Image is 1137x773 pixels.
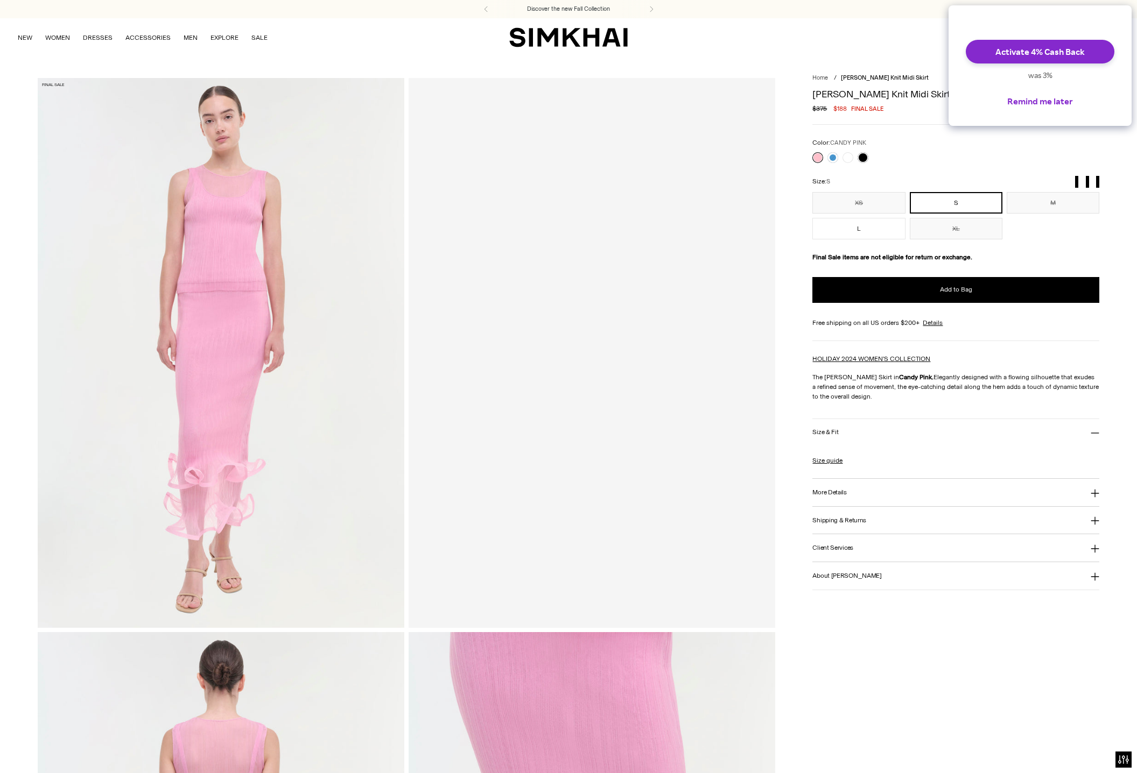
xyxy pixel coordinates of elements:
label: Size: [812,176,830,187]
button: More Details [812,479,1099,506]
button: XL [910,218,1002,239]
button: Shipping & Returns [812,507,1099,534]
img: Kelso Knit Midi Skirt [38,78,404,628]
div: Free shipping on all US orders $200+ [812,318,1099,328]
strong: Final Sale items are not eligible for return or exchange. [812,253,972,261]
a: Discover the new Fall Collection [527,5,610,13]
button: About [PERSON_NAME] [812,562,1099,590]
h3: Shipping & Returns [812,517,866,524]
h3: About [PERSON_NAME] [812,572,881,579]
a: MEN [184,26,198,49]
nav: breadcrumbs [812,74,1099,83]
a: Size guide [812,456,843,465]
span: [PERSON_NAME] Knit Midi Skirt [841,74,929,81]
button: Size & Fit [812,419,1099,446]
button: M [1007,192,1099,214]
h3: Client Services [812,544,853,551]
div: / [834,74,837,83]
a: SIMKHAI [509,27,628,48]
a: DRESSES [83,26,113,49]
span: $188 [833,104,847,114]
span: CANDY PINK [830,139,866,146]
label: Color: [812,138,866,148]
button: Client Services [812,534,1099,562]
a: Kelso Knit Midi Skirt [409,78,775,628]
button: S [910,192,1002,214]
a: ACCESSORIES [125,26,171,49]
a: Details [923,318,943,328]
a: Home [812,74,828,81]
h3: Size & Fit [812,429,838,436]
a: SALE [251,26,268,49]
a: NEW [18,26,32,49]
button: L [812,218,905,239]
span: Add to Bag [940,285,972,294]
p: The [PERSON_NAME] Skirt in Elegantly designed with a flowing silhouette that exudes a refined sen... [812,372,1099,401]
a: EXPLORE [210,26,238,49]
strong: Candy Pink. [899,373,934,381]
button: Add to Bag [812,277,1099,303]
a: HOLIDAY 2024 WOMEN'S COLLECTION [812,355,930,363]
s: $375 [812,104,827,114]
button: XS [812,192,905,214]
a: WOMEN [45,26,70,49]
h3: More Details [812,489,846,496]
h1: [PERSON_NAME] Knit Midi Skirt [812,89,1099,99]
span: S [826,178,830,185]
